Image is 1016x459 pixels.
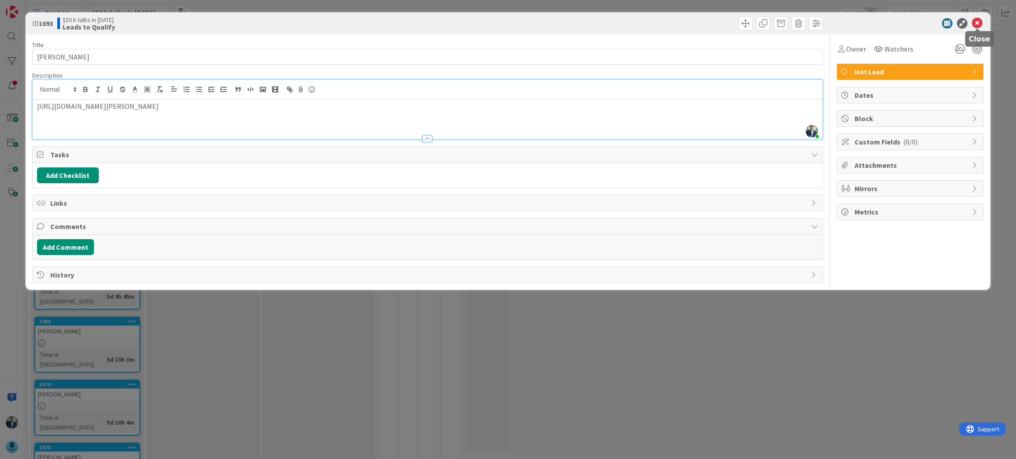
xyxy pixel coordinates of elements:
b: 1693 [39,19,53,28]
button: Add Checklist [37,167,99,183]
button: Add Comment [37,239,94,255]
span: Support [19,1,40,12]
span: ID [32,18,53,29]
span: ( 0/0 ) [903,137,918,146]
span: Owner [846,44,866,54]
span: Mirrors [855,183,967,194]
span: Block [855,113,967,124]
span: Tasks [50,149,807,160]
label: Title [32,41,44,49]
span: Metrics [855,207,967,217]
span: $50 k talks in [DATE] [63,16,115,23]
span: History [50,270,807,280]
h5: Close [969,35,990,43]
span: Watchers [885,44,913,54]
b: Leads to Qualify [63,23,115,30]
span: Attachments [855,160,967,170]
p: [URL][DOMAIN_NAME][PERSON_NAME] [37,101,818,111]
span: Custom Fields [855,137,967,147]
span: Links [50,198,807,208]
input: type card name here... [32,49,823,65]
span: Hot Lead [855,67,967,77]
span: Dates [855,90,967,100]
span: Description [32,71,63,79]
img: pOu5ulPuOl6OOpGbiWwolM69nWMwQGHi.jpeg [806,125,818,137]
span: Comments [50,221,807,232]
